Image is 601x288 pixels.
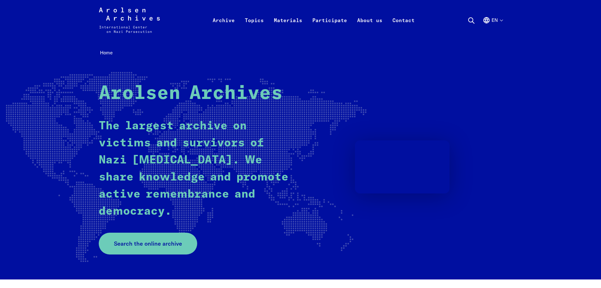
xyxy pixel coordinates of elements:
nav: Breadcrumb [99,48,503,58]
a: Archive [208,15,240,40]
span: Home [100,50,113,56]
button: English, language selection [483,16,503,39]
nav: Primary [208,8,420,33]
a: Participate [307,15,352,40]
a: About us [352,15,387,40]
a: Search the online archive [99,233,197,254]
a: Materials [269,15,307,40]
a: Topics [240,15,269,40]
strong: Arolsen Archives [99,84,283,103]
span: Search the online archive [114,239,182,248]
a: Contact [387,15,420,40]
p: The largest archive on victims and survivors of Nazi [MEDICAL_DATA]. We share knowledge and promo... [99,118,290,220]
